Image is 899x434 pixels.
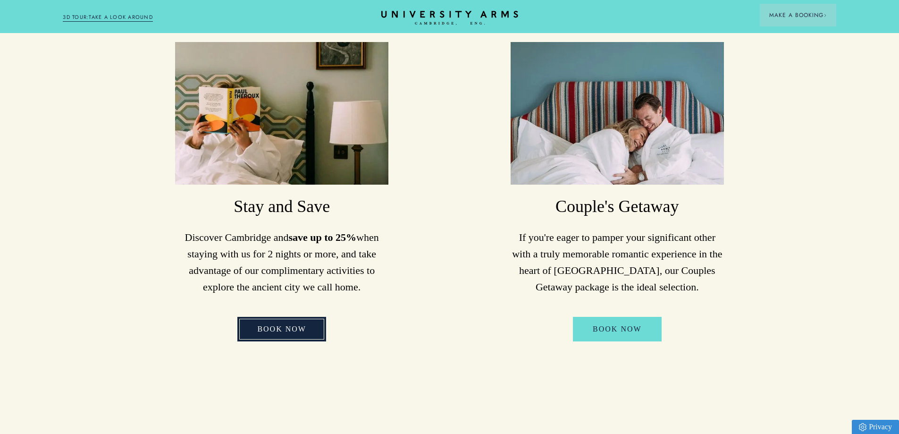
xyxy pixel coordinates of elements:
button: Make a BookingArrow icon [760,4,836,26]
span: Make a Booking [769,11,827,19]
h3: Couple's Getaway [511,196,724,218]
a: Privacy [852,420,899,434]
strong: save up to 25% [288,231,356,243]
p: If you're eager to pamper your significant other with a truly memorable romantic experience in th... [511,229,724,296]
img: image-3316b7a5befc8609608a717065b4aaa141e00fd1-3889x5833-jpg [511,42,724,185]
a: Book Now [237,317,326,341]
a: 3D TOUR:TAKE A LOOK AROUND [63,13,153,22]
p: Discover Cambridge and when staying with us for 2 nights or more, and take advantage of our compl... [175,229,388,296]
img: Arrow icon [823,14,827,17]
img: image-f4e1a659d97a2c4848935e7cabdbc8898730da6b-4000x6000-jpg [175,42,388,185]
a: Book Now [573,317,662,341]
a: Home [381,11,518,26]
img: Privacy [859,423,866,431]
h3: Stay and Save [175,196,388,218]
